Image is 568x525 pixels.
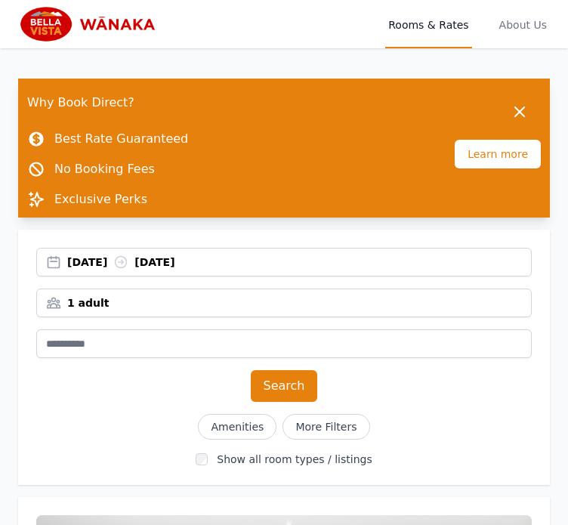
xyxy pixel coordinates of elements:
[67,255,531,270] div: [DATE] [DATE]
[282,414,369,440] span: More Filters
[54,190,147,208] p: Exclusive Perks
[198,414,276,440] button: Amenities
[18,6,164,42] img: Bella Vista Wanaka
[251,370,318,402] button: Search
[54,160,155,178] p: No Booking Fees
[54,130,188,148] p: Best Rate Guaranteed
[27,88,134,118] span: Why Book Direct?
[455,140,541,168] span: Learn more
[217,453,372,465] label: Show all room types / listings
[37,295,531,310] div: 1 adult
